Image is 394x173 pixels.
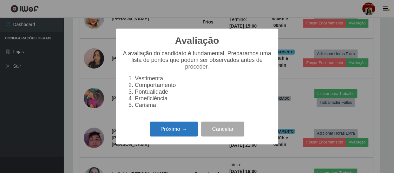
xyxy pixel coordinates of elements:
li: Comportamento [135,82,272,89]
button: Próximo → [150,122,198,136]
li: Pontualidade [135,89,272,95]
li: Proeficiência [135,95,272,102]
li: Vestimenta [135,75,272,82]
button: Cancelar [201,122,244,136]
li: Carisma [135,102,272,109]
p: A avaliação do candidato é fundamental. Preparamos uma lista de pontos que podem ser observados a... [122,50,272,70]
h2: Avaliação [175,35,219,46]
